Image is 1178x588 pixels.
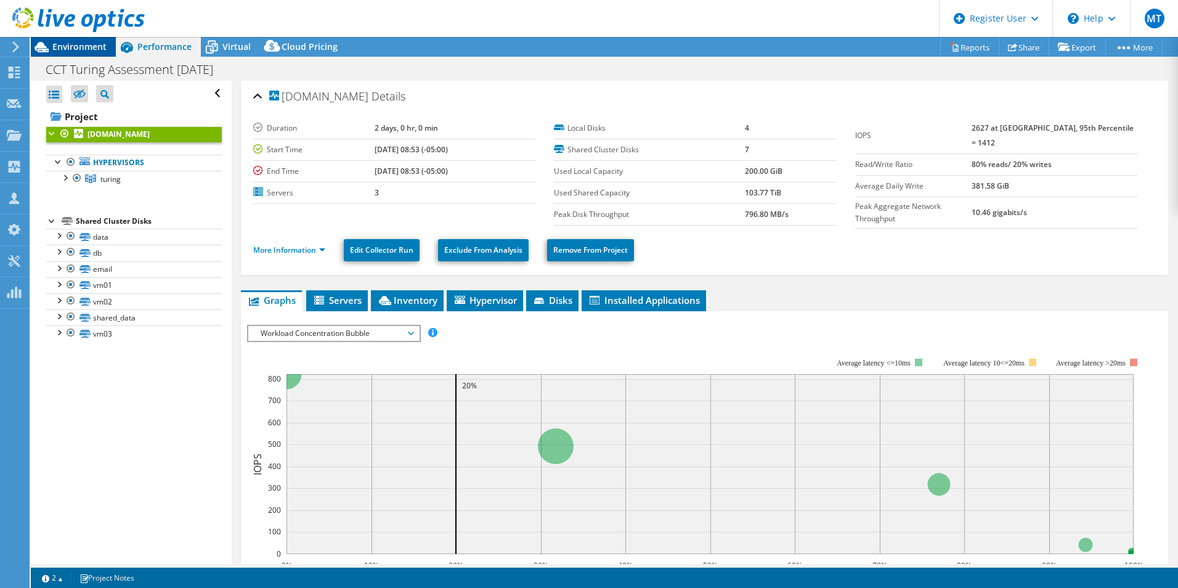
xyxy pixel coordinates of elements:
[618,560,633,571] text: 40%
[534,560,548,571] text: 30%
[1068,13,1079,24] svg: \n
[972,181,1009,191] b: 381.58 GiB
[377,294,437,306] span: Inventory
[253,245,325,255] a: More Information
[588,294,700,306] span: Installed Applications
[364,560,379,571] text: 10%
[745,144,749,155] b: 7
[943,359,1025,367] tspan: Average latency 10<=20ms
[46,325,222,341] a: vm03
[268,417,281,428] text: 600
[46,293,222,309] a: vm02
[281,560,291,571] text: 0%
[1124,560,1143,571] text: 100%
[372,89,405,104] span: Details
[76,214,222,229] div: Shared Cluster Disks
[268,395,281,406] text: 700
[745,209,789,219] b: 796.80 MB/s
[999,38,1049,57] a: Share
[137,41,192,52] span: Performance
[554,144,745,156] label: Shared Cluster Disks
[554,165,745,178] label: Used Local Capacity
[268,505,281,515] text: 200
[547,239,634,261] a: Remove From Project
[253,187,375,199] label: Servers
[745,123,749,133] b: 4
[972,159,1052,169] b: 80% reads/ 20% writes
[71,570,143,586] a: Project Notes
[972,123,1134,148] b: 2627 at [GEOGRAPHIC_DATA], 95th Percentile = 1412
[554,187,745,199] label: Used Shared Capacity
[872,560,887,571] text: 70%
[46,245,222,261] a: db
[787,560,802,571] text: 60%
[745,187,781,198] b: 103.77 TiB
[855,158,972,171] label: Read/Write Ratio
[375,123,438,133] b: 2 days, 0 hr, 0 min
[46,261,222,277] a: email
[1049,38,1106,57] a: Export
[46,309,222,325] a: shared_data
[745,166,782,176] b: 200.00 GiB
[940,38,999,57] a: Reports
[40,63,232,76] h1: CCT Turing Assessment [DATE]
[251,453,264,475] text: IOPS
[52,41,107,52] span: Environment
[100,174,121,184] span: turing
[1056,359,1126,367] text: Average latency >20ms
[453,294,517,306] span: Hypervisor
[269,91,368,103] span: [DOMAIN_NAME]
[268,526,281,537] text: 100
[855,180,972,192] label: Average Daily Write
[33,570,71,586] a: 2
[837,359,911,367] tspan: Average latency <=10ms
[312,294,362,306] span: Servers
[46,107,222,126] a: Project
[253,144,375,156] label: Start Time
[449,560,463,571] text: 20%
[46,155,222,171] a: Hypervisors
[344,239,420,261] a: Edit Collector Run
[462,380,477,391] text: 20%
[972,207,1027,218] b: 10.46 gigabits/s
[282,41,338,52] span: Cloud Pricing
[554,122,745,134] label: Local Disks
[1105,38,1163,57] a: More
[855,129,972,142] label: IOPS
[87,129,150,139] b: [DOMAIN_NAME]
[222,41,251,52] span: Virtual
[268,483,281,493] text: 300
[254,326,413,341] span: Workload Concentration Bubble
[1145,9,1164,28] span: MT
[554,208,745,221] label: Peak Disk Throughput
[277,549,281,559] text: 0
[46,171,222,187] a: turing
[375,144,448,155] b: [DATE] 08:53 (-05:00)
[253,122,375,134] label: Duration
[46,229,222,245] a: data
[438,239,529,261] a: Exclude From Analysis
[247,294,296,306] span: Graphs
[268,461,281,472] text: 400
[375,187,379,198] b: 3
[46,126,222,142] a: [DOMAIN_NAME]
[1042,560,1057,571] text: 90%
[268,374,281,384] text: 800
[375,166,448,176] b: [DATE] 08:53 (-05:00)
[703,560,718,571] text: 50%
[957,560,972,571] text: 80%
[46,277,222,293] a: vm01
[532,294,572,306] span: Disks
[253,165,375,178] label: End Time
[268,439,281,449] text: 500
[855,200,972,225] label: Peak Aggregate Network Throughput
